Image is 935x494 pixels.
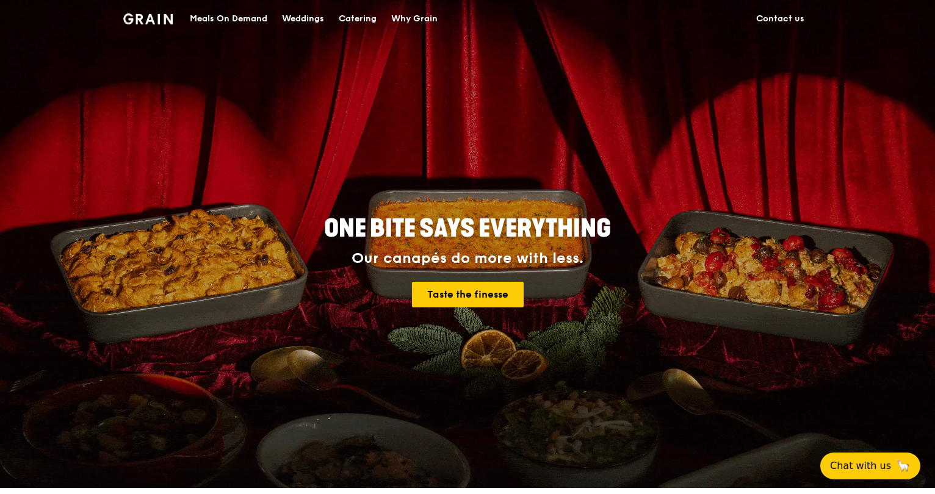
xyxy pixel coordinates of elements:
[282,1,324,37] div: Weddings
[896,459,911,473] span: 🦙
[830,459,891,473] span: Chat with us
[749,1,812,37] a: Contact us
[412,282,524,307] a: Taste the finesse
[820,453,920,479] button: Chat with us🦙
[391,1,438,37] div: Why Grain
[123,13,173,24] img: Grain
[275,1,331,37] a: Weddings
[384,1,445,37] a: Why Grain
[331,1,384,37] a: Catering
[339,1,377,37] div: Catering
[190,1,267,37] div: Meals On Demand
[248,250,687,267] div: Our canapés do more with less.
[324,214,611,243] span: ONE BITE SAYS EVERYTHING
